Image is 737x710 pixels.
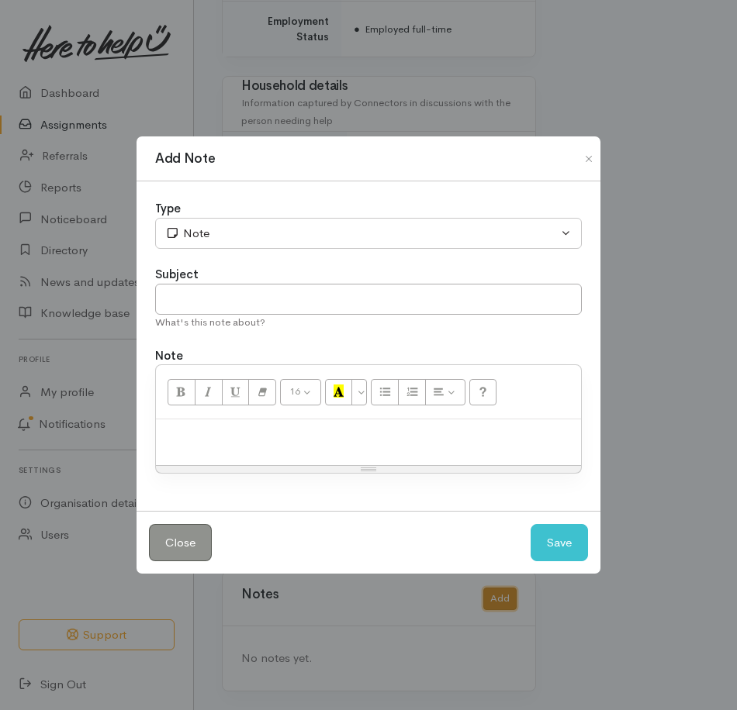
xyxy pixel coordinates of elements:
button: Note [155,218,582,250]
button: Underline (CTRL+U) [222,379,250,405]
button: Italic (CTRL+I) [195,379,223,405]
button: Font Size [280,379,321,405]
label: Subject [155,266,199,284]
button: Help [469,379,497,405]
button: Bold (CTRL+B) [168,379,195,405]
button: Unordered list (CTRL+SHIFT+NUM7) [371,379,399,405]
h1: Add Note [155,149,215,169]
button: Recent Color [325,379,353,405]
div: What's this note about? [155,315,582,330]
span: 16 [289,384,300,398]
button: Close [576,150,601,168]
div: Note [165,225,558,243]
button: Save [531,524,588,562]
button: Ordered list (CTRL+SHIFT+NUM8) [398,379,426,405]
label: Note [155,347,183,365]
div: Resize [156,466,581,473]
label: Type [155,200,181,218]
button: Paragraph [425,379,465,405]
button: Close [149,524,212,562]
button: More Color [351,379,367,405]
button: Remove Font Style (CTRL+\) [248,379,276,405]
